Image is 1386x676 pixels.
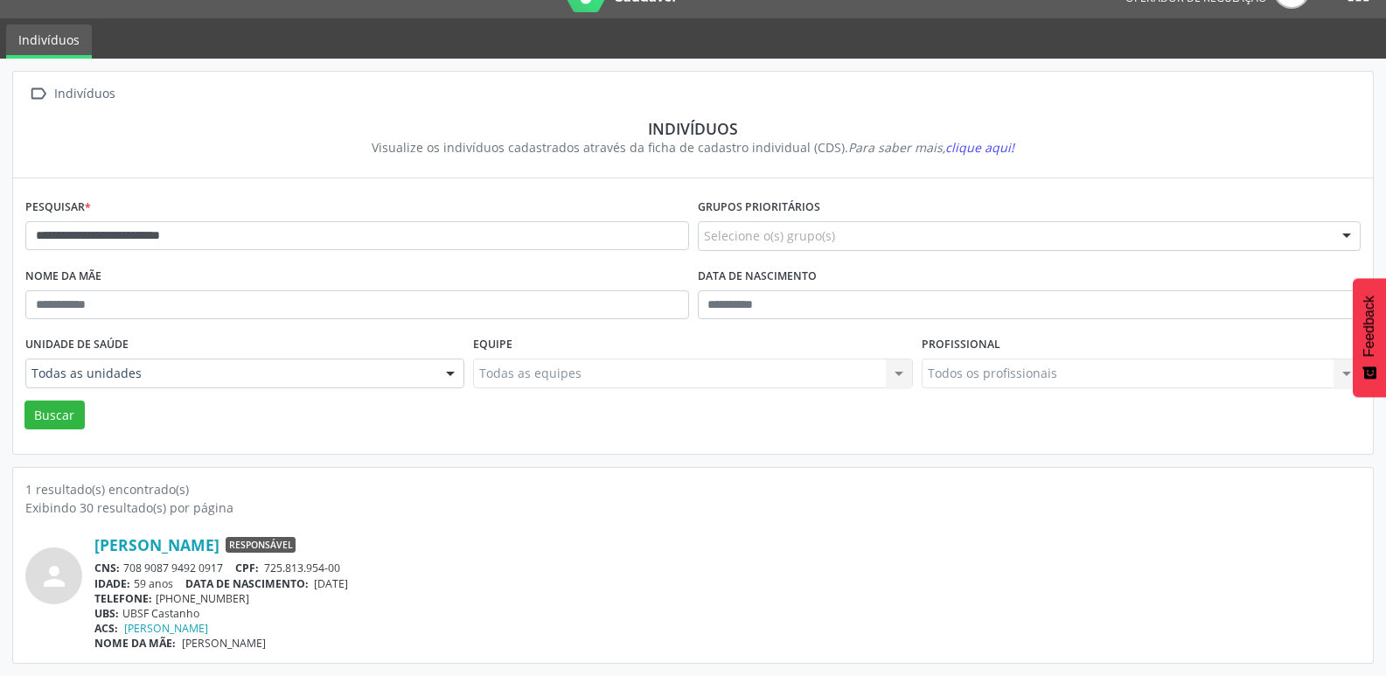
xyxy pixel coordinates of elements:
span: Feedback [1362,296,1377,357]
div: 1 resultado(s) encontrado(s) [25,480,1361,498]
span: UBS: [94,606,119,621]
span: Selecione o(s) grupo(s) [704,226,835,245]
div: Indivíduos [51,81,118,107]
div: Exibindo 30 resultado(s) por página [25,498,1361,517]
i:  [25,81,51,107]
span: TELEFONE: [94,591,152,606]
span: clique aqui! [945,139,1014,156]
span: ACS: [94,621,118,636]
label: Grupos prioritários [698,194,820,221]
label: Equipe [473,331,512,359]
button: Buscar [24,401,85,430]
span: [DATE] [314,576,348,591]
i: person [38,561,70,592]
label: Data de nascimento [698,263,817,290]
span: CNS: [94,561,120,575]
span: DATA DE NASCIMENTO: [185,576,309,591]
div: Visualize os indivíduos cadastrados através da ficha de cadastro individual (CDS). [38,138,1348,157]
span: IDADE: [94,576,130,591]
div: Indivíduos [38,119,1348,138]
div: 59 anos [94,576,1361,591]
label: Profissional [922,331,1000,359]
label: Unidade de saúde [25,331,129,359]
i: Para saber mais, [848,139,1014,156]
a: Indivíduos [6,24,92,59]
a: [PERSON_NAME] [124,621,208,636]
button: Feedback - Mostrar pesquisa [1353,278,1386,397]
div: [PHONE_NUMBER] [94,591,1361,606]
a: [PERSON_NAME] [94,535,219,554]
div: UBSF Castanho [94,606,1361,621]
span: 725.813.954-00 [264,561,340,575]
label: Nome da mãe [25,263,101,290]
span: Responsável [226,537,296,553]
span: CPF: [235,561,259,575]
label: Pesquisar [25,194,91,221]
span: [PERSON_NAME] [182,636,266,651]
a:  Indivíduos [25,81,118,107]
span: Todas as unidades [31,365,428,382]
span: NOME DA MÃE: [94,636,176,651]
div: 708 9087 9492 0917 [94,561,1361,575]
